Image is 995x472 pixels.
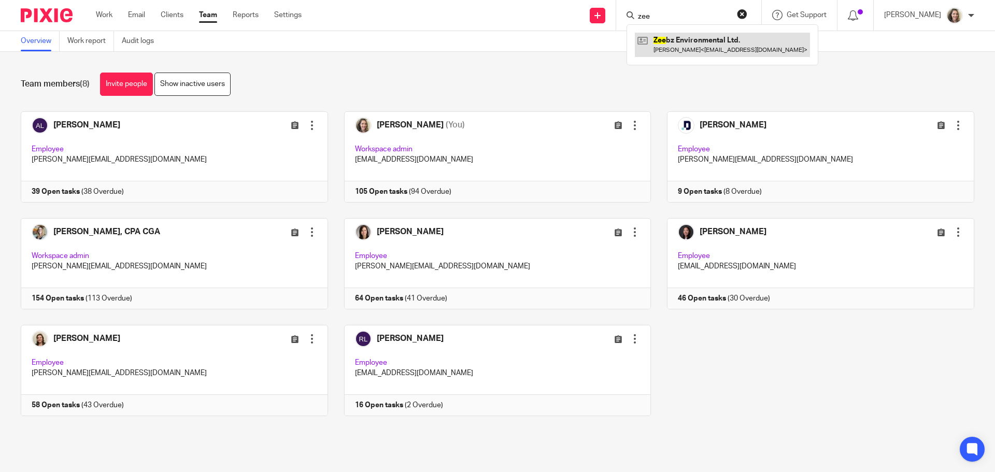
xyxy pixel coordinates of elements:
[161,10,183,20] a: Clients
[233,10,259,20] a: Reports
[946,7,963,24] img: IMG_7896.JPG
[122,31,162,51] a: Audit logs
[274,10,302,20] a: Settings
[884,10,941,20] p: [PERSON_NAME]
[21,8,73,22] img: Pixie
[787,11,827,19] span: Get Support
[21,31,60,51] a: Overview
[67,31,114,51] a: Work report
[21,79,90,90] h1: Team members
[737,9,747,19] button: Clear
[80,80,90,88] span: (8)
[154,73,231,96] a: Show inactive users
[199,10,217,20] a: Team
[637,12,730,22] input: Search
[128,10,145,20] a: Email
[96,10,112,20] a: Work
[100,73,153,96] a: Invite people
